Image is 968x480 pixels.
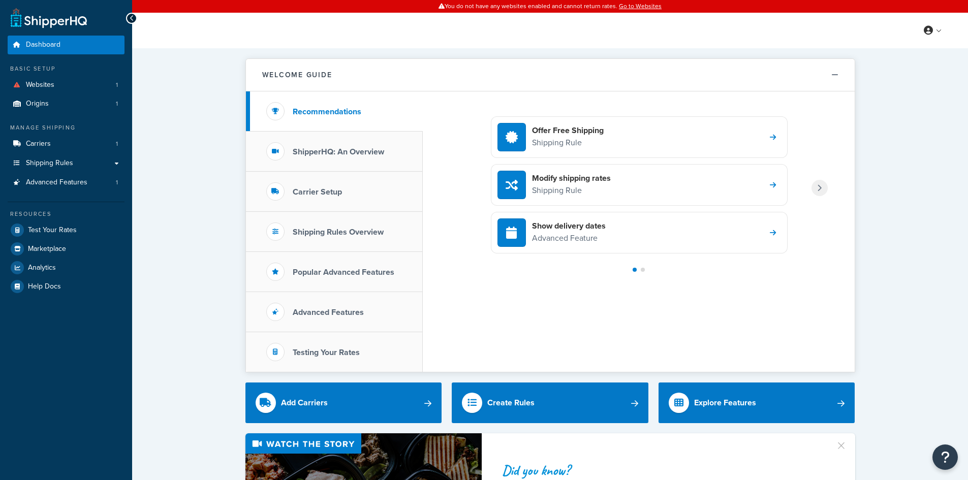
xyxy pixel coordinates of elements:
a: Analytics [8,259,124,277]
span: Websites [26,81,54,89]
button: Welcome Guide [246,59,855,91]
a: Add Carriers [245,382,442,423]
h3: Carrier Setup [293,187,342,197]
span: Origins [26,100,49,108]
a: Advanced Features1 [8,173,124,192]
div: Resources [8,210,124,218]
button: Open Resource Center [932,444,958,470]
div: Manage Shipping [8,123,124,132]
span: Test Your Rates [28,226,77,235]
span: Dashboard [26,41,60,49]
h3: Recommendations [293,107,361,116]
h3: Shipping Rules Overview [293,228,384,237]
h4: Modify shipping rates [532,173,611,184]
h4: Show delivery dates [532,220,606,232]
a: Test Your Rates [8,221,124,239]
span: 1 [116,81,118,89]
li: Carriers [8,135,124,153]
span: Analytics [28,264,56,272]
a: Dashboard [8,36,124,54]
h3: Popular Advanced Features [293,268,394,277]
span: 1 [116,178,118,187]
div: Explore Features [694,396,756,410]
h4: Offer Free Shipping [532,125,604,136]
span: Shipping Rules [26,159,73,168]
li: Advanced Features [8,173,124,192]
a: Help Docs [8,277,124,296]
a: Websites1 [8,76,124,94]
a: Origins1 [8,94,124,113]
span: 1 [116,100,118,108]
li: Origins [8,94,124,113]
div: Basic Setup [8,65,124,73]
p: Shipping Rule [532,136,604,149]
p: Shipping Rule [532,184,611,197]
div: Add Carriers [281,396,328,410]
div: Did you know? [502,463,823,477]
span: Marketplace [28,245,66,253]
p: Advanced Feature [532,232,606,245]
a: Shipping Rules [8,154,124,173]
a: Marketplace [8,240,124,258]
h3: Advanced Features [293,308,364,317]
a: Go to Websites [619,2,662,11]
span: Advanced Features [26,178,87,187]
div: Create Rules [487,396,535,410]
span: 1 [116,140,118,148]
a: Explore Features [659,382,855,423]
span: Help Docs [28,282,61,291]
a: Create Rules [452,382,648,423]
h3: Testing Your Rates [293,348,360,357]
a: Carriers1 [8,135,124,153]
h3: ShipperHQ: An Overview [293,147,384,156]
span: Carriers [26,140,51,148]
h2: Welcome Guide [262,71,332,79]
